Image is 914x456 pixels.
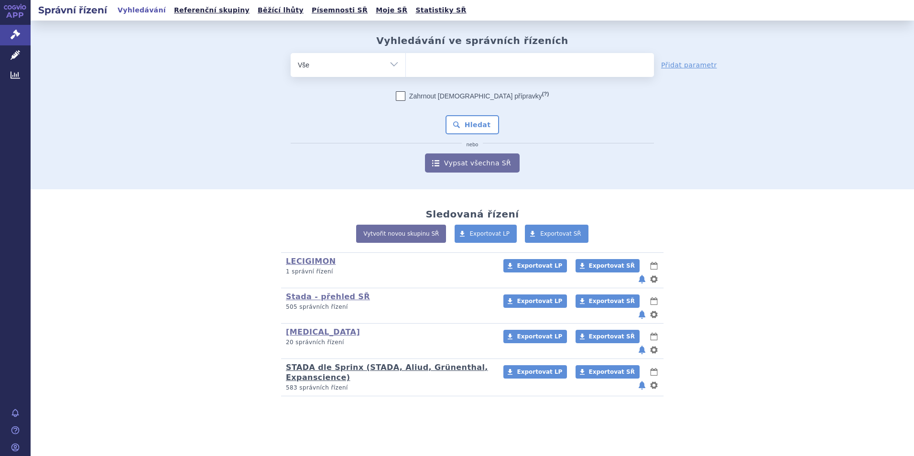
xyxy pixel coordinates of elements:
a: Exportovat LP [503,294,567,308]
a: STADA dle Sprinx (STADA, Aliud, Grünenthal, Expanscience) [286,363,488,382]
a: Exportovat LP [503,259,567,272]
a: Vytvořit novou skupinu SŘ [356,225,446,243]
button: notifikace [637,380,647,391]
a: Moje SŘ [373,4,410,17]
h2: Správní řízení [31,3,115,17]
span: Exportovat SŘ [589,333,635,340]
a: LECIGIMON [286,257,336,266]
a: Referenční skupiny [171,4,252,17]
label: Zahrnout [DEMOGRAPHIC_DATA] přípravky [396,91,549,101]
a: Vypsat všechna SŘ [425,153,520,173]
span: Exportovat SŘ [589,369,635,375]
a: Exportovat SŘ [576,365,640,379]
span: Exportovat SŘ [589,262,635,269]
span: Exportovat LP [470,230,510,237]
i: nebo [462,142,483,148]
a: Exportovat SŘ [525,225,588,243]
button: lhůty [649,295,659,307]
a: Přidat parametr [661,60,717,70]
span: Exportovat LP [517,333,562,340]
button: notifikace [637,344,647,356]
span: Exportovat LP [517,369,562,375]
a: Exportovat LP [455,225,517,243]
a: Exportovat SŘ [576,330,640,343]
a: Exportovat LP [503,365,567,379]
h2: Sledovaná řízení [425,208,519,220]
p: 1 správní řízení [286,268,491,276]
a: [MEDICAL_DATA] [286,327,360,337]
button: notifikace [637,309,647,320]
a: Exportovat SŘ [576,294,640,308]
button: nastavení [649,273,659,285]
button: lhůty [649,366,659,378]
a: Písemnosti SŘ [309,4,370,17]
button: notifikace [637,273,647,285]
a: Exportovat SŘ [576,259,640,272]
button: lhůty [649,260,659,271]
a: Exportovat LP [503,330,567,343]
a: Stada - přehled SŘ [286,292,370,301]
button: nastavení [649,309,659,320]
a: Vyhledávání [115,4,169,17]
p: 505 správních řízení [286,303,491,311]
span: Exportovat LP [517,298,562,304]
a: Statistiky SŘ [413,4,469,17]
span: Exportovat LP [517,262,562,269]
button: lhůty [649,331,659,342]
button: Hledat [446,115,500,134]
button: nastavení [649,344,659,356]
a: Běžící lhůty [255,4,306,17]
h2: Vyhledávání ve správních řízeních [376,35,568,46]
p: 20 správních řízení [286,338,491,347]
button: nastavení [649,380,659,391]
span: Exportovat SŘ [589,298,635,304]
abbr: (?) [542,91,549,97]
span: Exportovat SŘ [540,230,581,237]
p: 583 správních řízení [286,384,491,392]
